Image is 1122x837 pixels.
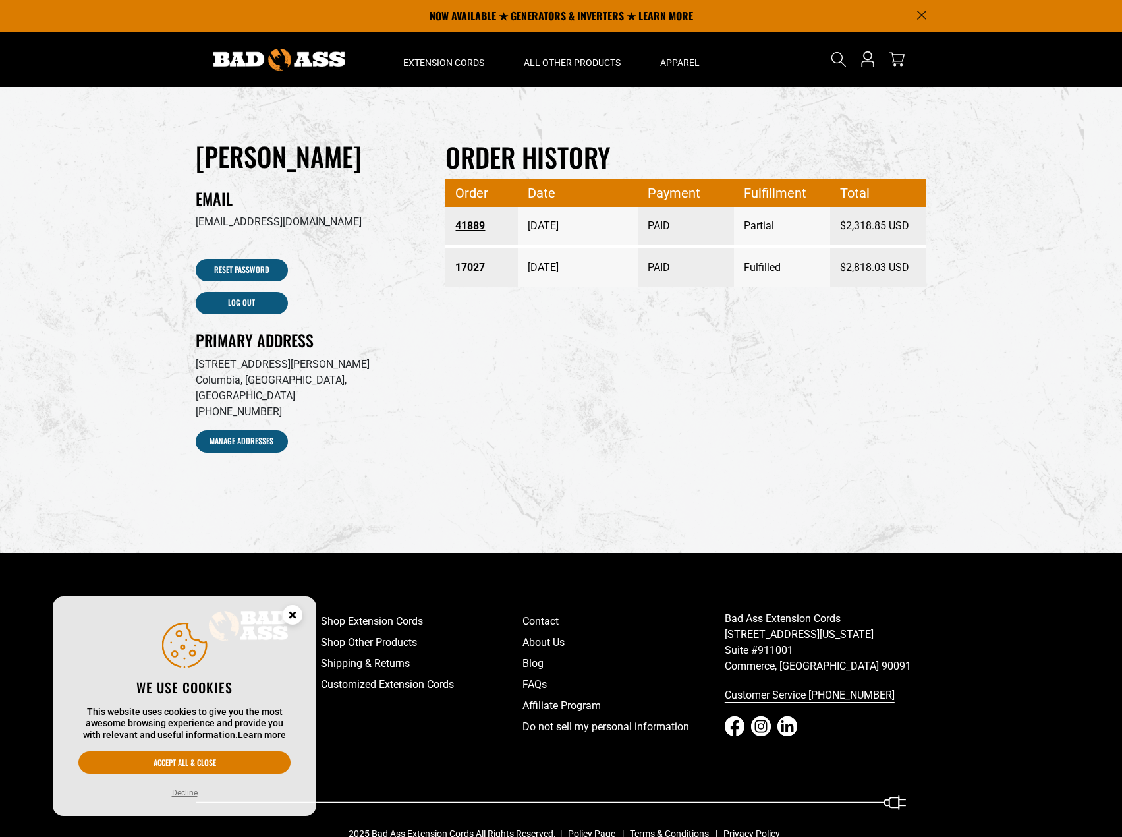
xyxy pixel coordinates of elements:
[455,214,508,238] a: Order number 41889
[403,57,484,69] span: Extension Cords
[196,372,426,404] p: Columbia, [GEOGRAPHIC_DATA], [GEOGRAPHIC_DATA]
[53,596,316,817] aside: Cookie Consent
[196,259,288,281] a: Reset Password
[213,49,345,71] img: Bad Ass Extension Cords
[196,140,426,173] h1: [PERSON_NAME]
[840,249,916,286] span: $2,818.03 USD
[196,404,426,420] p: [PHONE_NUMBER]
[660,57,700,69] span: Apparel
[78,751,291,774] button: Accept all & close
[522,632,725,653] a: About Us
[524,57,621,69] span: All Other Products
[196,330,426,351] h2: Primary Address
[744,208,820,245] span: Partial
[725,611,927,674] p: Bad Ass Extension Cords [STREET_ADDRESS][US_STATE] Suite #911001 Commerce, [GEOGRAPHIC_DATA] 90091
[78,679,291,696] h2: We use cookies
[744,249,820,286] span: Fulfilled
[455,180,508,206] span: Order
[383,32,504,87] summary: Extension Cords
[522,674,725,695] a: FAQs
[168,786,202,799] button: Decline
[522,611,725,632] a: Contact
[528,219,559,232] time: [DATE]
[196,357,426,372] p: [STREET_ADDRESS][PERSON_NAME]
[725,685,927,706] a: Customer Service [PHONE_NUMBER]
[321,674,523,695] a: Customized Extension Cords
[528,261,559,274] time: [DATE]
[78,707,291,741] p: This website uses cookies to give you the most awesome browsing experience and provide you with r...
[445,140,926,174] h2: Order history
[648,180,724,206] span: Payment
[522,695,725,716] a: Affiliate Program
[196,214,426,230] p: [EMAIL_ADDRESS][DOMAIN_NAME]
[321,611,523,632] a: Shop Extension Cords
[196,292,288,314] a: Log out
[840,208,916,245] span: $2,318.85 USD
[196,430,288,453] a: Manage Addresses
[840,180,916,206] span: Total
[522,716,725,737] a: Do not sell my personal information
[522,653,725,674] a: Blog
[640,32,719,87] summary: Apparel
[196,188,426,209] h2: Email
[648,208,724,245] span: PAID
[528,180,629,206] span: Date
[828,49,849,70] summary: Search
[238,730,286,740] a: Learn more
[321,632,523,653] a: Shop Other Products
[455,256,508,279] a: Order number 17027
[648,249,724,286] span: PAID
[321,653,523,674] a: Shipping & Returns
[744,180,820,206] span: Fulfillment
[504,32,640,87] summary: All Other Products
